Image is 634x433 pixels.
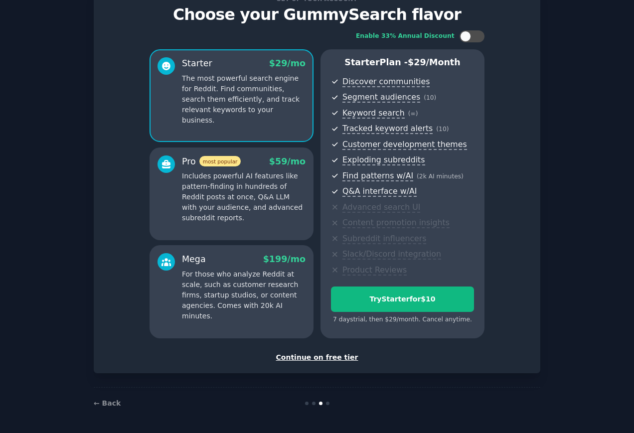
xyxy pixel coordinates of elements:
[342,108,405,119] span: Keyword search
[424,94,436,101] span: ( 10 )
[408,110,418,117] span: ( ∞ )
[417,173,464,180] span: ( 2k AI minutes )
[182,73,306,126] p: The most powerful search engine for Reddit. Find communities, search them efficiently, and track ...
[182,155,241,168] div: Pro
[342,234,426,244] span: Subreddit influencers
[263,254,306,264] span: $ 199 /mo
[342,77,430,87] span: Discover communities
[342,265,407,276] span: Product Reviews
[199,156,241,166] span: most popular
[342,202,420,213] span: Advanced search UI
[269,58,306,68] span: $ 29 /mo
[182,57,212,70] div: Starter
[342,124,433,134] span: Tracked keyword alerts
[356,32,455,41] div: Enable 33% Annual Discount
[436,126,449,133] span: ( 10 )
[269,156,306,166] span: $ 59 /mo
[342,155,425,165] span: Exploding subreddits
[94,399,121,407] a: ← Back
[182,253,206,266] div: Mega
[342,249,441,260] span: Slack/Discord integration
[342,218,450,228] span: Content promotion insights
[182,269,306,321] p: For those who analyze Reddit at scale, such as customer research firms, startup studios, or conte...
[331,287,474,312] button: TryStarterfor$10
[331,56,474,69] p: Starter Plan -
[342,140,467,150] span: Customer development themes
[408,57,461,67] span: $ 29 /month
[331,315,474,324] div: 7 days trial, then $ 29 /month . Cancel anytime.
[342,186,417,197] span: Q&A interface w/AI
[104,6,530,23] p: Choose your GummySearch flavor
[342,171,413,181] span: Find patterns w/AI
[342,92,420,103] span: Segment audiences
[331,294,474,304] div: Try Starter for $10
[182,171,306,223] p: Includes powerful AI features like pattern-finding in hundreds of Reddit posts at once, Q&A LLM w...
[104,352,530,363] div: Continue on free tier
